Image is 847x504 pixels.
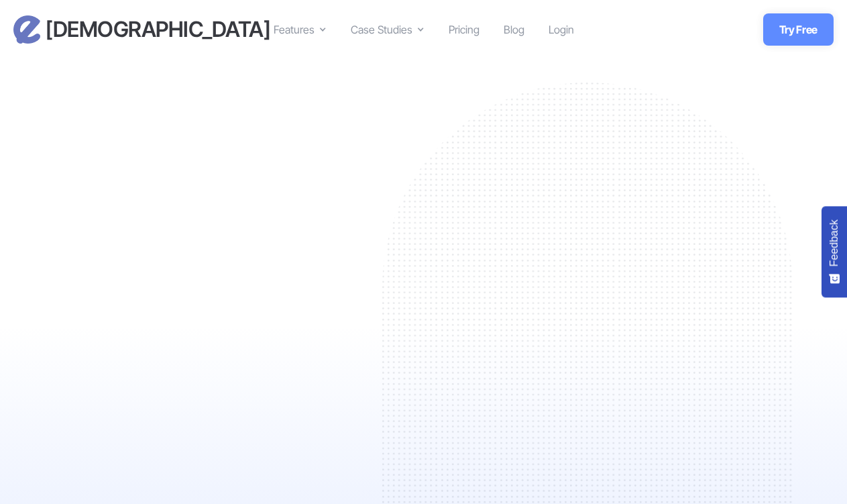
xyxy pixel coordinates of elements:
[274,21,315,38] div: Features
[46,16,270,43] h3: [DEMOGRAPHIC_DATA]
[504,21,524,38] a: Blog
[763,13,834,46] a: Try Free
[449,21,479,38] a: Pricing
[549,21,574,38] a: Login
[822,206,847,297] button: Feedback - Show survey
[351,21,412,38] div: Case Studies
[828,219,840,266] span: Feedback
[779,23,817,36] strong: Try Free
[13,15,267,44] a: [DEMOGRAPHIC_DATA]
